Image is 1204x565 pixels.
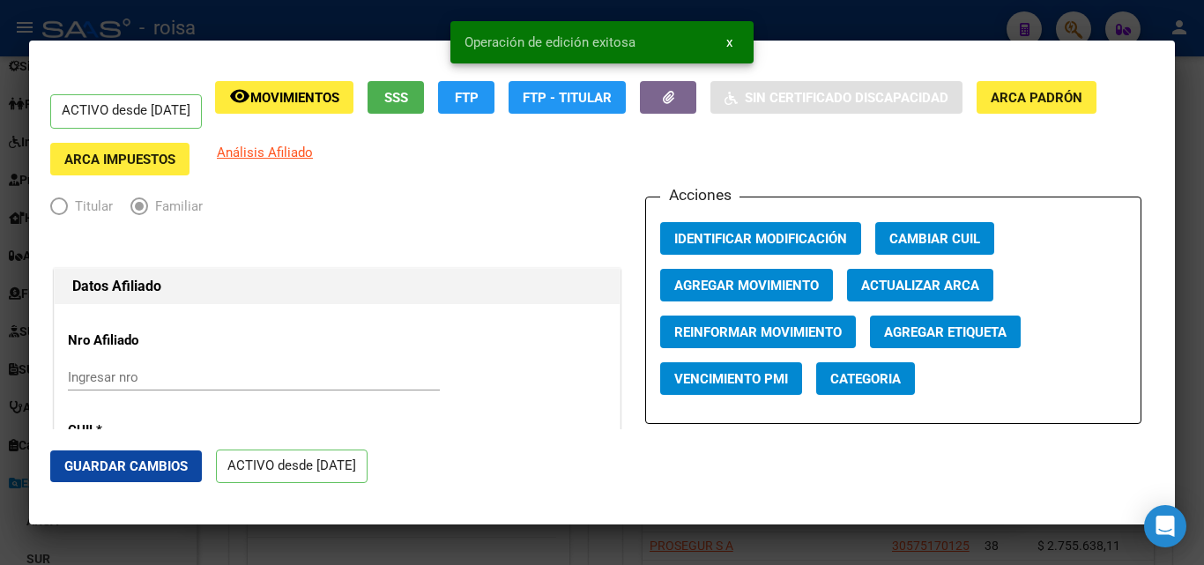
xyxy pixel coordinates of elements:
span: FTP [455,90,479,106]
mat-icon: remove_red_eye [229,85,250,107]
button: Guardar Cambios [50,450,202,482]
span: ARCA Impuestos [64,152,175,167]
button: Actualizar ARCA [847,269,993,301]
span: Reinformar Movimiento [674,324,842,340]
span: ARCA Padrón [991,90,1082,106]
p: Nro Afiliado [68,331,229,351]
span: Actualizar ARCA [861,278,979,294]
span: FTP - Titular [523,90,612,106]
span: Sin Certificado Discapacidad [745,90,948,106]
span: Vencimiento PMI [674,371,788,387]
button: FTP - Titular [509,81,626,114]
button: ARCA Impuestos [50,143,190,175]
button: FTP [438,81,494,114]
button: Movimientos [215,81,353,114]
button: Agregar Etiqueta [870,316,1021,348]
span: Guardar Cambios [64,458,188,474]
span: Agregar Etiqueta [884,324,1007,340]
span: Identificar Modificación [674,231,847,247]
mat-radio-group: Elija una opción [50,202,220,218]
button: ARCA Padrón [977,81,1096,114]
div: Open Intercom Messenger [1144,505,1186,547]
p: ACTIVO desde [DATE] [50,94,202,129]
span: Familiar [148,197,203,217]
span: Agregar Movimiento [674,278,819,294]
span: Operación de edición exitosa [465,33,635,51]
span: Cambiar CUIL [889,231,980,247]
button: Agregar Movimiento [660,269,833,301]
span: Análisis Afiliado [217,145,313,160]
span: Categoria [830,371,901,387]
span: Titular [68,197,113,217]
p: CUIL [68,420,229,441]
h1: Datos Afiliado [72,276,602,297]
button: Categoria [816,362,915,395]
button: Identificar Modificación [660,222,861,255]
button: Cambiar CUIL [875,222,994,255]
button: Sin Certificado Discapacidad [710,81,962,114]
button: SSS [368,81,424,114]
p: ACTIVO desde [DATE] [216,450,368,484]
button: Vencimiento PMI [660,362,802,395]
span: x [726,34,732,50]
span: Movimientos [250,90,339,106]
h3: Acciones [660,183,739,206]
button: Reinformar Movimiento [660,316,856,348]
button: x [712,26,747,58]
span: SSS [384,90,408,106]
